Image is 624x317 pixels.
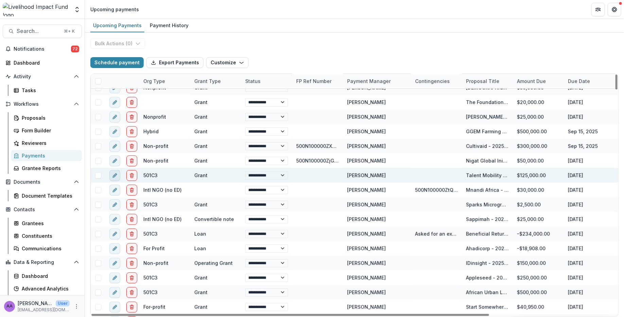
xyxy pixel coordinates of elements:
div: Grant [194,172,208,179]
a: Tasks [11,85,82,96]
div: 501C3 [143,289,158,296]
div: Org type [139,78,169,85]
div: ⌘ + K [63,28,76,35]
div: [PERSON_NAME] [347,303,386,311]
div: Grant Type [190,74,241,88]
div: [PERSON_NAME] [347,201,386,208]
div: Payment History [147,20,191,30]
div: For-profit [143,303,165,311]
div: Grant [194,143,208,150]
button: delete [126,272,137,283]
button: edit [109,258,120,269]
button: Get Help [608,3,621,16]
div: Hybrid [143,128,159,135]
div: [DATE] [564,95,615,110]
div: $500,000.00 [513,285,564,300]
div: [PERSON_NAME] [347,230,386,237]
div: Proposal Title [462,78,503,85]
a: Grantees [11,218,82,229]
div: [PERSON_NAME] [347,186,386,194]
a: Dashboard [3,57,82,68]
div: 501C3 [143,274,158,281]
div: Intl NGO (no ED) [143,216,182,223]
div: Amount Due [513,74,564,88]
div: For Profit [143,245,165,252]
div: $150,000.00 [513,256,564,270]
div: Sep 15, 2025 [564,124,615,139]
button: edit [109,302,120,313]
div: Constituents [22,232,76,239]
div: [DATE] [564,212,615,227]
div: [DATE] [564,227,615,241]
button: More [72,302,81,311]
button: delete [126,243,137,254]
div: Proposal Title [462,74,513,88]
div: Contingencies [411,74,462,88]
a: Communications [11,243,82,254]
button: delete [126,141,137,152]
div: [PERSON_NAME] [347,216,386,223]
button: Customize [206,57,249,68]
div: $25,000.00 [513,110,564,124]
div: [PERSON_NAME] [347,113,386,120]
button: delete [126,170,137,181]
button: edit [109,112,120,122]
div: Document Templates [22,192,76,199]
button: edit [109,272,120,283]
div: $20,000.00 [513,95,564,110]
button: Open Activity [3,71,82,82]
button: delete [126,229,137,239]
div: $2,500.00 [513,197,564,212]
div: Dashboard [14,59,76,66]
span: 72 [71,46,79,52]
div: Payment Manager [343,78,395,85]
div: 501C3 [143,172,158,179]
button: edit [109,141,120,152]
div: [PERSON_NAME] [347,245,386,252]
div: Loan [194,245,206,252]
a: Payments [11,150,82,161]
div: Upcoming Payments [90,20,144,30]
button: Open Documents [3,177,82,187]
div: Grantee Reports [22,165,76,172]
a: Document Templates [11,190,82,201]
div: Grant [194,289,208,296]
button: edit [109,199,120,210]
button: delete [126,302,137,313]
div: -$18,908.00 [513,241,564,256]
div: 501C3 [143,201,158,208]
button: Search... [3,24,82,38]
button: delete [126,155,137,166]
div: Payment Manager [343,74,411,88]
button: Notifications72 [3,44,82,54]
button: Open Workflows [3,99,82,110]
button: delete [126,199,137,210]
div: FP Ref Number [292,74,343,88]
a: Dashboard [11,270,82,282]
a: Form Builder [11,125,82,136]
div: [DATE] [564,270,615,285]
div: IDinsight - 2025 Grant CEU Unit [466,260,509,267]
button: edit [109,185,120,196]
div: -$234,000.00 [513,227,564,241]
div: [PERSON_NAME] [347,289,386,296]
span: Workflows [14,101,71,107]
p: User [56,300,70,306]
div: Org type [139,74,190,88]
div: Tasks [22,87,76,94]
div: Amount Due [513,78,550,85]
div: Grant [194,201,208,208]
div: [DATE] [564,153,615,168]
div: $50,000.00 [513,153,564,168]
a: Payment History [147,19,191,32]
div: [PERSON_NAME] [347,143,386,150]
div: Grant [194,99,208,106]
div: 500N100000ZtQ5tIAF [415,186,458,194]
div: Grant Type [190,78,225,85]
div: The Foundation for Child Health and Mental Health in [GEOGRAPHIC_DATA] and [GEOGRAPHIC_DATA] 2025 [466,99,509,106]
div: Loan [194,230,206,237]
